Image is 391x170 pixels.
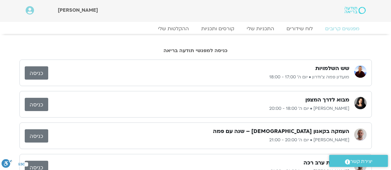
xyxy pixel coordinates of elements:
[48,73,349,81] p: מועדון פמה צ'ודרון • יום ה׳ 17:00 - 18:00
[19,48,372,53] h2: כניסה למפגשי תודעה בריאה
[304,159,349,167] h3: מדיטציית ערב רכה
[354,128,367,141] img: דקל קנטי
[48,105,349,112] p: [PERSON_NAME] • יום ה׳ 18:00 - 20:00
[354,97,367,109] img: ארנינה קשתן
[240,26,280,32] a: התכניות שלי
[315,65,349,72] h3: שש השלמויות
[25,98,48,111] a: כניסה
[354,65,367,78] img: מועדון פמה צ'ודרון
[350,157,372,166] span: יצירת קשר
[195,26,240,32] a: קורסים ותכניות
[319,26,366,32] a: מפגשים קרובים
[152,26,195,32] a: ההקלטות שלי
[48,136,349,144] p: [PERSON_NAME] • יום ה׳ 20:00 - 21:00
[329,155,388,167] a: יצירת קשר
[213,128,349,135] h3: העמקה בקאנון [DEMOGRAPHIC_DATA] – שנה עם פמה
[26,26,366,32] nav: Menu
[305,96,349,104] h3: מבוא לדרך המצפן
[280,26,319,32] a: לוח שידורים
[25,66,48,80] a: כניסה
[25,129,48,143] a: כניסה
[58,7,98,14] span: [PERSON_NAME]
